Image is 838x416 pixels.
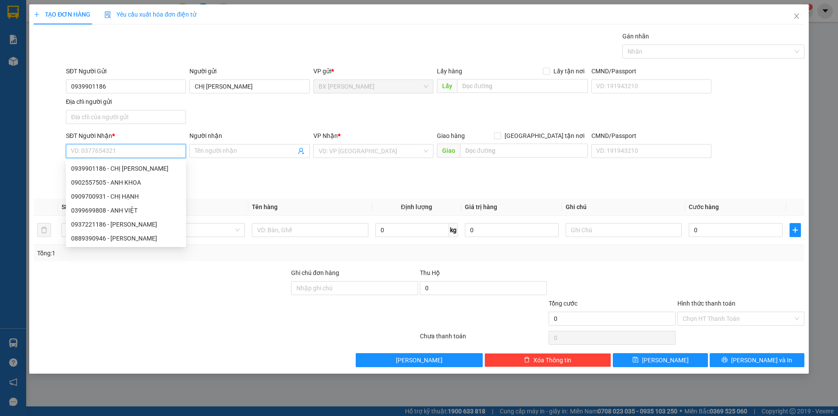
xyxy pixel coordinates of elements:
[66,66,186,76] div: SĐT Người Gửi
[465,203,497,210] span: Giá trị hàng
[790,223,801,237] button: plus
[298,148,305,155] span: user-add
[66,217,186,231] div: 0937221186 - NGUYỄN THỊ HOÀNG VĂN
[465,223,559,237] input: 0
[104,11,196,18] span: Yêu cầu xuất hóa đơn điện tử
[790,227,800,234] span: plus
[501,131,588,141] span: [GEOGRAPHIC_DATA] tận nơi
[34,11,40,17] span: plus
[622,33,649,40] label: Gán nhãn
[66,203,186,217] div: 0399699808 - ANH VIỆT
[71,220,181,229] div: 0937221186 - [PERSON_NAME]
[420,269,440,276] span: Thu Hộ
[66,162,186,175] div: 0939901186 - CHỊ TRANG
[401,203,432,210] span: Định lượng
[484,353,611,367] button: deleteXóa Thông tin
[562,199,685,216] th: Ghi chú
[689,203,719,210] span: Cước hàng
[632,357,639,364] span: save
[313,132,338,139] span: VP Nhận
[62,203,69,210] span: SL
[396,355,443,365] span: [PERSON_NAME]
[642,355,689,365] span: [PERSON_NAME]
[437,79,457,93] span: Lấy
[437,68,462,75] span: Lấy hàng
[71,206,181,215] div: 0399699808 - ANH VIỆT
[189,131,309,141] div: Người nhận
[252,203,278,210] span: Tên hàng
[591,131,711,141] div: CMND/Passport
[437,132,465,139] span: Giao hàng
[66,110,186,124] input: Địa chỉ của người gửi
[291,269,339,276] label: Ghi chú đơn hàng
[313,66,433,76] div: VP gửi
[613,353,707,367] button: save[PERSON_NAME]
[419,331,548,347] div: Chưa thanh toán
[34,11,90,18] span: TẠO ĐƠN HÀNG
[71,192,181,201] div: 0909700931 - CHỊ HẠNH
[550,66,588,76] span: Lấy tận nơi
[71,178,181,187] div: 0902557505 - ANH KHOA
[460,144,588,158] input: Dọc đường
[457,79,588,93] input: Dọc đường
[793,13,800,20] span: close
[319,80,428,93] span: BX Cao Lãnh
[721,357,728,364] span: printer
[784,4,809,29] button: Close
[104,11,111,18] img: icon
[449,223,458,237] span: kg
[189,66,309,76] div: Người gửi
[66,175,186,189] div: 0902557505 - ANH KHOA
[549,300,577,307] span: Tổng cước
[710,353,804,367] button: printer[PERSON_NAME] và In
[71,164,181,173] div: 0939901186 - CHỊ [PERSON_NAME]
[437,144,460,158] span: Giao
[731,355,792,365] span: [PERSON_NAME] và In
[66,97,186,107] div: Địa chỉ người gửi
[66,231,186,245] div: 0889390946 - NGÔ QUỐC VIỆT
[356,353,483,367] button: [PERSON_NAME]
[134,223,240,237] span: Khác
[533,355,571,365] span: Xóa Thông tin
[252,223,368,237] input: VD: Bàn, Ghế
[66,131,186,141] div: SĐT Người Nhận
[677,300,735,307] label: Hình thức thanh toán
[66,189,186,203] div: 0909700931 - CHỊ HẠNH
[566,223,682,237] input: Ghi Chú
[591,66,711,76] div: CMND/Passport
[71,234,181,243] div: 0889390946 - [PERSON_NAME]
[291,281,418,295] input: Ghi chú đơn hàng
[37,223,51,237] button: delete
[37,248,323,258] div: Tổng: 1
[524,357,530,364] span: delete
